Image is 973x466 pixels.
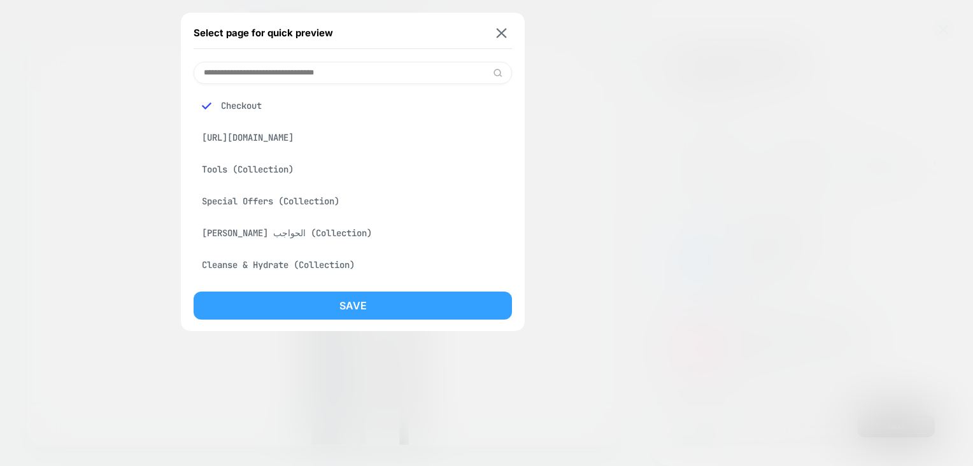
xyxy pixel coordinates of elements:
img: close [497,28,507,38]
span: Total [778,33,794,42]
span: Select page for quick preview [194,27,333,39]
img: blue checkmark [202,101,211,111]
div: Cleanse & Hydrate (Collection) [194,253,512,277]
span: Product [751,33,778,42]
button: Save [194,292,512,320]
span: Your Cart [741,18,794,32]
div: Checkout [194,94,512,118]
div: Tools (Collection) [194,157,512,181]
div: [PERSON_NAME] الحواجب (Collection) [194,221,512,245]
div: [URL][DOMAIN_NAME] [194,125,512,150]
img: edit [493,68,502,78]
div: Special Offers (Collection) [194,189,512,213]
